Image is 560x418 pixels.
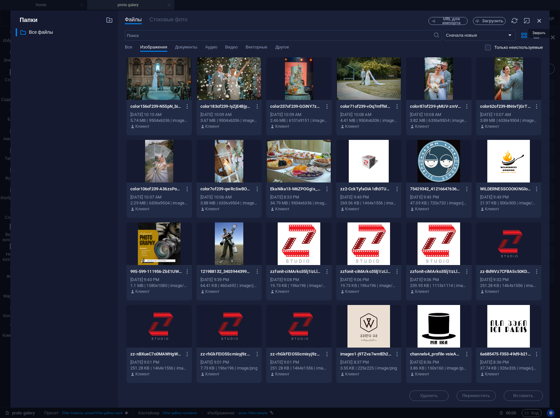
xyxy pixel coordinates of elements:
[130,118,188,123] div: 5.74 MB | 9504x6336 | image/jpeg
[200,200,258,206] div: 3.88 MB | 6336x9504 | image/jpeg
[480,200,537,206] div: 21.97 KB | 500x500 | image/png
[3,3,46,8] a: Skip to main content
[16,16,38,24] p: Папки
[205,43,217,52] span: Аудио
[410,283,467,289] div: 239.95 KB | 1113x1114 | image/png
[246,43,268,52] span: Векторные
[415,206,429,212] p: Клиент
[125,16,141,24] span: Файлы
[200,269,252,275] p: 121988132_3403944399651087_2879631029801089456_n-mFfmHLsVGdsaHPShZU8SXQ.jpg
[130,194,188,200] div: [DATE] 10:07 AM
[150,16,188,24] span: Стоковые фото
[270,104,322,109] p: color237of239-GOiNY7zUlcqmRpv8WTjFMA.jpg
[200,194,258,200] div: [DATE] 10:06 AM
[410,277,467,283] div: [DATE] 9:06 PM
[125,43,132,52] span: Все
[200,365,258,371] div: 7.73 KB | 196x196 | image/png
[135,371,150,377] p: Клиент
[480,269,532,275] p: zz-Bd9iVz7CFBA5c50KD9ktWw.PNG
[480,277,537,283] div: [DATE] 9:02 PM
[345,206,360,212] p: Клиент
[125,30,433,41] input: Поиск
[480,186,532,192] p: WILDERNESSCOOKINGlogo-48EPBz9Ly0F-k_kqtpTCqA.png
[270,351,322,357] p: zz-rhGkFEIO5Scmisyj9z1Qyw.PNG
[410,186,461,192] p: 75429342_412166476367933_2677633816650055680_n-6COyzIL__hNnuPGXaVaLnA.jpg
[275,371,289,377] p: Клиент
[410,118,467,123] div: 3.82 MB | 6336x9504 | image/jpeg
[410,269,461,275] p: zzfonit-ciMArko35lj1IzLlyZjJyQ.png
[410,194,467,200] div: [DATE] 9:43 PM
[480,112,537,118] div: [DATE] 10:07 AM
[130,200,188,206] div: 2.29 MB | 6336x9504 | image/jpeg
[275,123,289,129] p: Клиент
[200,359,258,365] div: [DATE] 9:01 PM
[130,283,188,289] div: 1.1 MB | 1080x1080 | image/png
[130,277,188,283] div: [DATE] 9:40 PM
[415,371,429,377] p: Клиент
[340,112,398,118] div: [DATE] 10:08 AM
[410,104,461,109] p: color87of239-yMUV-zmVTkDPsMKQ4L5ePQ.jpg
[340,186,392,192] p: zz2-CckTyfaOiA1dh3TU05xwLg.jpg
[485,289,499,294] p: Клиент
[200,351,252,357] p: zz-rhGkFEIO5Scmisyj9z1Qyw-qbfrmZqdueC8NEGQIcbcqg.png
[345,289,360,294] p: Клиент
[485,371,499,377] p: Клиент
[340,283,398,289] div: 19.73 KB | 196x196 | image/png
[225,43,238,52] span: Видео
[135,289,150,294] p: Клиент
[140,43,167,52] span: Изображения
[270,200,327,206] div: 34.79 MB | 9504x6336 | image/jpeg
[205,206,220,212] p: Клиент
[130,359,188,365] div: [DATE] 9:01 PM
[410,200,467,206] div: 47.39 KB | 720x720 | image/jpeg
[415,123,429,129] p: Клиент
[205,289,220,294] p: Клиент
[480,118,537,123] div: 3.89 MB | 6336x9504 | image/jpeg
[480,194,537,200] div: [DATE] 9:43 PM
[200,104,252,109] p: color183of239-IyZjE4BjybVWPlbVOmZy_w.jpg
[415,289,429,294] p: Клиент
[345,123,360,129] p: Клиент
[410,112,467,118] div: [DATE] 10:08 AM
[270,194,327,200] div: [DATE] 8:33 PM
[270,269,322,275] p: zzfonit-ciMArko35lj1IzLlyZjJyQ-N5XhgRd_c3P_pLFmHOrLCA.png
[438,17,465,25] span: URL для импорта
[29,28,101,36] p: Все файлы
[480,351,532,357] p: 6a685475-f353-49d9-b210-aa64a83631bf-avUrej5i-J17wuQeXr7Dfg.jpeg
[130,269,182,275] p: 995-599-111956-ZbE1UWlTWaQK2uqYHWdkTA.png
[340,200,398,206] div: 269.56 KB | 1464x1556 | image/jpeg
[480,365,537,371] div: 37.74 KB | 326x326 | image/jpeg
[200,186,252,192] p: color7of239-qwRcSwBOz2H6eh54f4EkHQ.jpg
[130,112,188,118] div: [DATE] 10:10 AM
[270,283,327,289] div: 19.73 KB | 196x196 | image/png
[275,206,289,212] p: Клиент
[270,365,327,371] div: 251.28 KB | 1464x1556 | image/png
[275,43,289,52] span: Другое
[410,359,467,365] div: [DATE] 8:36 PM
[428,17,468,25] button: URL для импорта
[473,17,506,25] button: Загрузить
[200,283,258,289] div: 64.41 KB | 460x692 | image/jpeg
[482,19,503,23] span: Загрузить
[200,112,258,118] div: [DATE] 10:09 AM
[130,104,182,109] p: color156of239-N55pN_bi_d7N-LsmJyHVTw.jpg
[340,194,398,200] div: [DATE] 9:43 PM
[175,43,197,52] span: Документы
[200,118,258,123] div: 3.67 MB | 9504x6336 | image/jpeg
[494,45,543,50] p: Отображаются только файлы, которые не используются на сайте. Файлы, добавленные во время этого се...
[205,123,220,129] p: Клиент
[130,186,182,192] p: color106of239-A36zsPohA6LXGF408Oga3Q.jpg
[275,289,289,294] p: Клиент
[345,371,360,377] p: Клиент
[270,112,327,118] div: [DATE] 10:09 AM
[270,359,327,365] div: [DATE] 9:01 PM
[410,351,461,357] p: channels4_profile-vsieAFS_u4Il0zT6y5YUow.jpg
[340,365,398,371] div: 3.55 KB | 225x225 | image/png
[16,28,17,36] div: ​
[130,351,182,357] p: zz-nBXueC7o0MAWHgWgb8VCsw.PNG
[340,277,398,283] div: [DATE] 9:06 PM
[270,277,327,283] div: [DATE] 9:08 PM
[480,283,537,289] div: 251.28 KB | 1464x1556 | image/png
[485,206,499,212] p: Клиент
[485,123,499,129] p: Клиент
